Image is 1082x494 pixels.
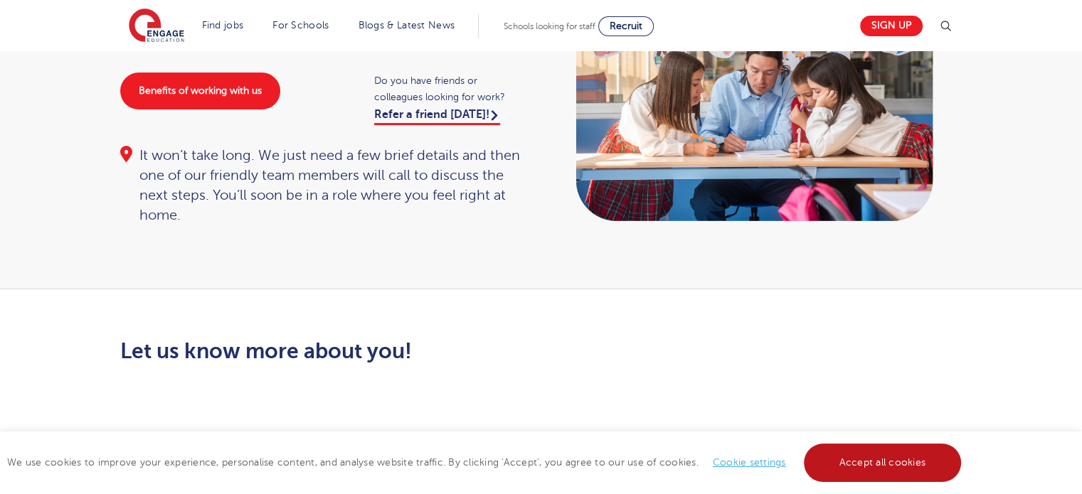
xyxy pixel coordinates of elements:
[129,9,184,44] img: Engage Education
[374,73,527,105] span: Do you have friends or colleagues looking for work?
[120,146,527,225] div: It won’t take long. We just need a few brief details and then one of our friendly team members wi...
[120,339,674,363] h2: Let us know more about you!
[120,73,280,109] a: Benefits of working with us
[804,444,962,482] a: Accept all cookies
[713,457,786,468] a: Cookie settings
[272,20,329,31] a: For Schools
[598,16,654,36] a: Recruit
[202,20,244,31] a: Find jobs
[359,20,455,31] a: Blogs & Latest News
[7,457,965,468] span: We use cookies to improve your experience, personalise content, and analyse website traffic. By c...
[504,21,595,31] span: Schools looking for staff
[610,21,642,31] span: Recruit
[860,16,923,36] a: Sign up
[374,108,500,125] a: Refer a friend [DATE]!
